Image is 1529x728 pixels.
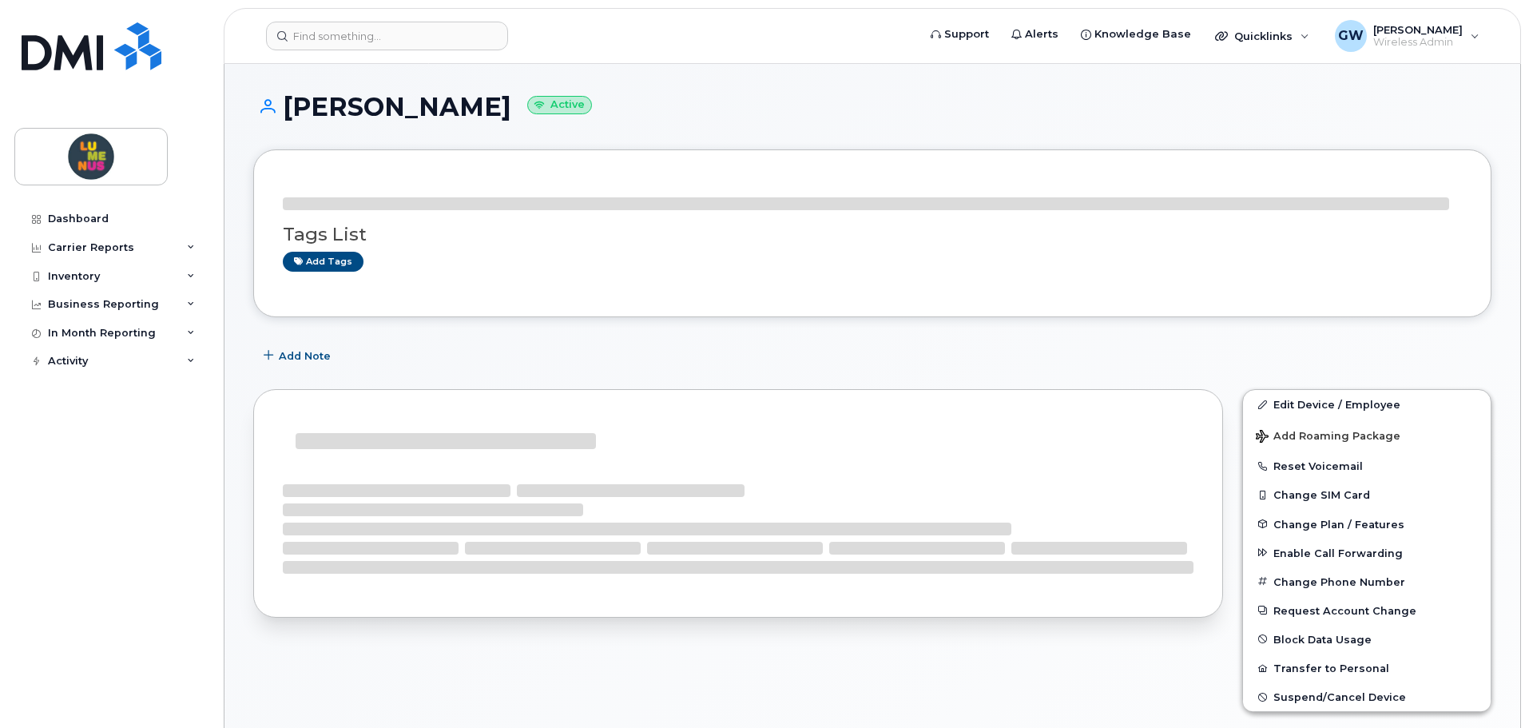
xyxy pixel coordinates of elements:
button: Reset Voicemail [1243,452,1491,480]
button: Transfer to Personal [1243,654,1491,682]
button: Enable Call Forwarding [1243,539,1491,567]
span: Add Roaming Package [1256,430,1400,445]
small: Active [527,96,592,114]
span: Change Plan / Features [1273,518,1404,530]
span: Enable Call Forwarding [1273,547,1403,559]
button: Request Account Change [1243,596,1491,625]
h1: [PERSON_NAME] [253,93,1491,121]
h3: Tags List [283,225,1462,245]
button: Block Data Usage [1243,625,1491,654]
a: Add tags [283,252,363,272]
a: Edit Device / Employee [1243,390,1491,419]
button: Add Note [253,341,344,370]
button: Add Roaming Package [1243,419,1491,452]
span: Add Note [279,348,331,364]
button: Change SIM Card [1243,480,1491,509]
button: Suspend/Cancel Device [1243,682,1491,711]
button: Change Phone Number [1243,567,1491,596]
span: Suspend/Cancel Device [1273,691,1406,703]
button: Change Plan / Features [1243,510,1491,539]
